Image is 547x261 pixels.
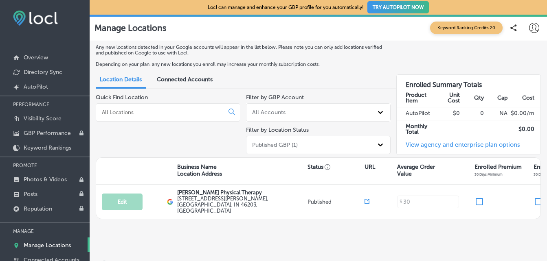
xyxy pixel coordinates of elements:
div: Published GBP (1) [252,141,298,148]
td: $0 [436,107,460,120]
td: $ 0.00 /m [508,107,540,120]
p: Published [308,199,365,205]
p: Reputation [24,205,52,212]
p: GBP Performance [24,130,71,137]
th: Qty [460,89,484,107]
p: Visibility Score [24,115,62,122]
a: View agency and enterprise plan options [397,141,520,154]
p: Directory Sync [24,69,62,76]
p: Posts [24,191,37,198]
td: $ 0.00 [508,120,540,138]
div: All Accounts [252,109,286,116]
input: All Locations [101,109,222,116]
td: NA [484,107,508,120]
td: AutoPilot [397,107,437,120]
span: Connected Accounts [157,76,213,83]
p: Business Name Location Address [177,163,222,177]
span: Location Details [100,76,142,83]
p: Average Order Value [397,163,435,177]
p: 30 Days Minimum [475,172,503,176]
td: Monthly Total [397,120,437,138]
p: Any new locations detected in your Google accounts will appear in the list below. Please note you... [96,44,385,56]
label: Filter by GBP Account [246,94,304,101]
h3: Enrolled Summary Totals [397,75,540,89]
label: Filter by Location Status [246,126,309,133]
p: Overview [24,54,48,61]
button: TRY AUTOPILOT NOW [367,1,429,13]
p: [PERSON_NAME] Physical Therapy [177,189,305,196]
label: [STREET_ADDRESS][PERSON_NAME] , [GEOGRAPHIC_DATA], IN 46203, [GEOGRAPHIC_DATA] [177,196,305,214]
p: Status [308,163,365,170]
button: Edit [102,194,143,210]
p: Keyword Rankings [24,144,71,151]
th: Cost [508,89,540,107]
td: 0 [460,107,484,120]
p: Photos & Videos [24,176,67,183]
th: Unit Cost [436,89,460,107]
p: AutoPilot [24,83,48,90]
label: Quick Find Location [96,94,148,101]
p: URL [365,163,375,170]
p: Manage Locations [24,242,71,249]
p: Manage Locations [94,23,166,33]
th: Cap [484,89,508,107]
span: Keyword Ranking Credits: 20 [430,22,503,34]
img: fda3e92497d09a02dc62c9cd864e3231.png [13,11,58,26]
p: Depending on your plan, any new locations you enroll may increase your monthly subscription costs. [96,61,385,67]
p: Enrolled Premium [475,163,522,170]
img: logo [167,199,173,205]
strong: Product Item [406,91,426,104]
